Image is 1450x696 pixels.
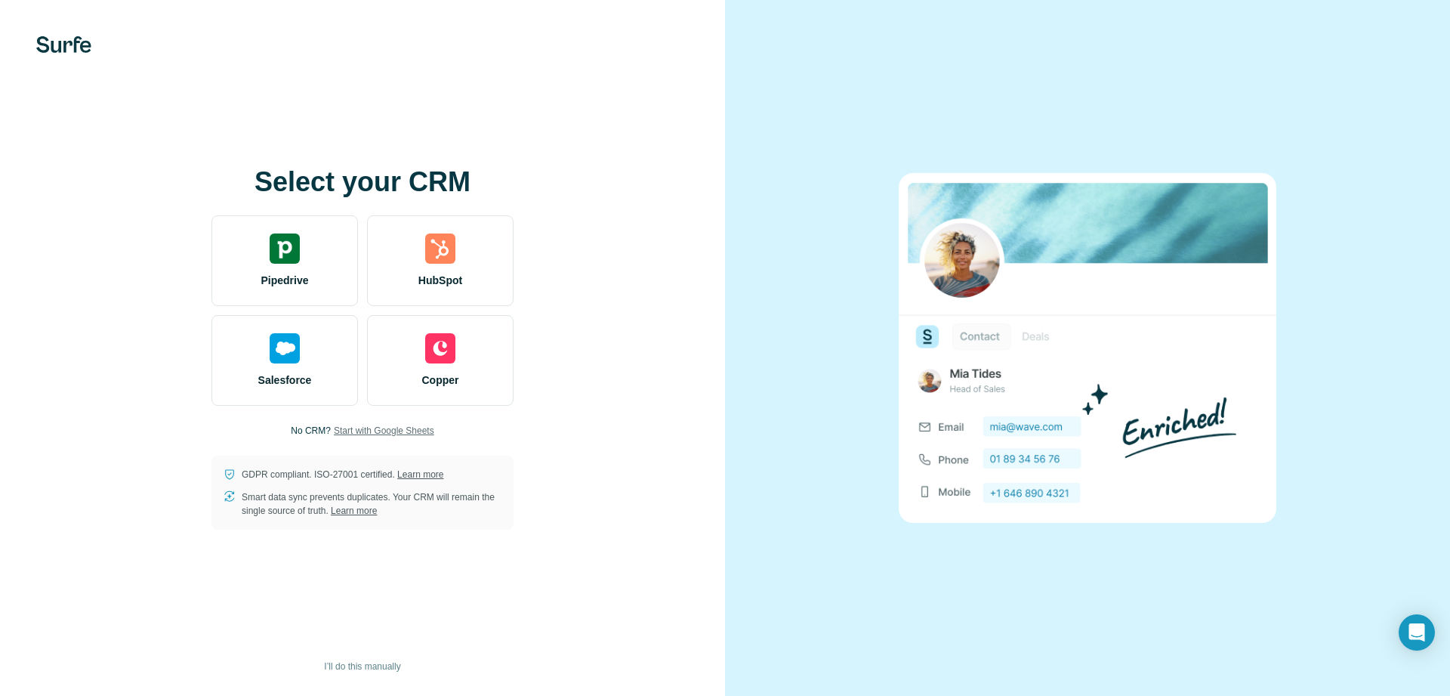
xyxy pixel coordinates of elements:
[242,468,443,481] p: GDPR compliant. ISO-27001 certified.
[242,490,501,518] p: Smart data sync prevents duplicates. Your CRM will remain the single source of truth.
[261,273,308,288] span: Pipedrive
[418,273,462,288] span: HubSpot
[211,167,514,197] h1: Select your CRM
[899,173,1276,523] img: none image
[324,660,400,673] span: I’ll do this manually
[270,333,300,363] img: salesforce's logo
[334,424,434,438] button: Start with Google Sheets
[425,234,455,264] img: hubspot's logo
[270,234,300,264] img: pipedrive's logo
[258,373,312,388] span: Salesforce
[422,373,459,388] span: Copper
[1399,614,1435,651] div: Open Intercom Messenger
[425,333,455,363] img: copper's logo
[291,424,331,438] p: No CRM?
[397,469,443,480] a: Learn more
[36,36,91,53] img: Surfe's logo
[313,655,411,678] button: I’ll do this manually
[331,506,377,516] a: Learn more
